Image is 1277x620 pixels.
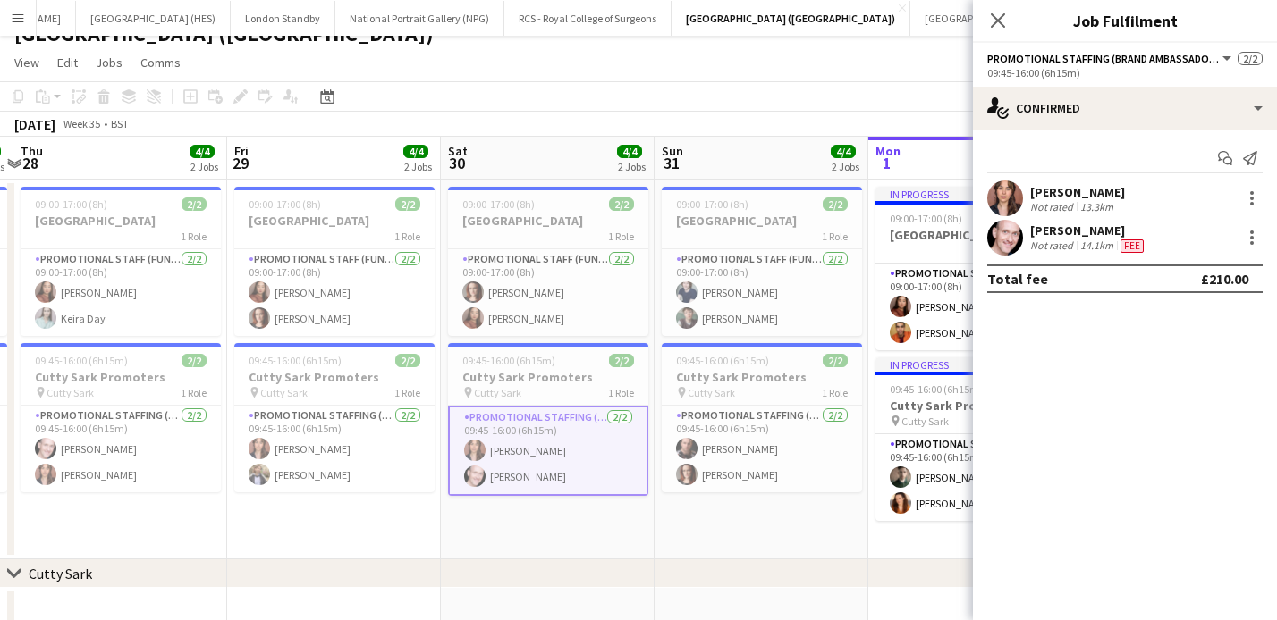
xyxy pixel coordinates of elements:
[182,197,207,211] span: 2/2
[609,354,634,367] span: 2/2
[35,354,128,367] span: 09:45-16:00 (6h15m)
[1117,239,1147,253] div: Crew has different fees then in role
[875,227,1076,243] h3: [GEOGRAPHIC_DATA]
[47,386,94,399] span: Cutty Sark
[234,187,435,336] app-job-card: 09:00-17:00 (8h)2/2[GEOGRAPHIC_DATA]1 RolePromotional Staff (Fundraiser)2/209:00-17:00 (8h)[PERSO...
[973,87,1277,130] div: Confirmed
[1201,270,1248,288] div: £210.00
[7,51,47,74] a: View
[445,153,468,173] span: 30
[89,51,130,74] a: Jobs
[234,143,249,159] span: Fri
[403,145,428,158] span: 4/4
[462,354,555,367] span: 09:45-16:00 (6h15m)
[688,386,735,399] span: Cutty Sark
[504,1,672,36] button: RCS - Royal College of Surgeons
[232,153,249,173] span: 29
[608,230,634,243] span: 1 Role
[662,406,862,492] app-card-role: Promotional Staffing (Brand Ambassadors)2/209:45-16:00 (6h15m)[PERSON_NAME][PERSON_NAME]
[21,213,221,229] h3: [GEOGRAPHIC_DATA]
[823,197,848,211] span: 2/2
[21,143,43,159] span: Thu
[181,230,207,243] span: 1 Role
[234,406,435,492] app-card-role: Promotional Staffing (Brand Ambassadors)2/209:45-16:00 (6h15m)[PERSON_NAME][PERSON_NAME]
[18,153,43,173] span: 28
[181,386,207,399] span: 1 Role
[822,230,848,243] span: 1 Role
[96,54,123,71] span: Jobs
[1030,184,1125,200] div: [PERSON_NAME]
[832,160,859,173] div: 2 Jobs
[659,153,683,173] span: 31
[21,406,221,492] app-card-role: Promotional Staffing (Brand Ambassadors)2/209:45-16:00 (6h15m)[PERSON_NAME][PERSON_NAME]
[21,187,221,336] app-job-card: 09:00-17:00 (8h)2/2[GEOGRAPHIC_DATA]1 RolePromotional Staff (Fundraiser)2/209:00-17:00 (8h)[PERSO...
[14,115,55,133] div: [DATE]
[1077,200,1117,214] div: 13.3km
[395,197,420,211] span: 2/2
[1030,239,1077,253] div: Not rated
[234,213,435,229] h3: [GEOGRAPHIC_DATA]
[875,264,1076,350] app-card-role: Promotional Staff (Fundraiser)2/209:00-17:00 (8h)[PERSON_NAME][PERSON_NAME]
[182,354,207,367] span: 2/2
[231,1,335,36] button: London Standby
[875,143,901,159] span: Mon
[609,197,634,211] span: 2/2
[831,145,856,158] span: 4/4
[335,1,504,36] button: National Portrait Gallery (NPG)
[618,160,646,173] div: 2 Jobs
[462,197,535,211] span: 09:00-17:00 (8h)
[890,212,962,225] span: 09:00-17:00 (8h)
[662,343,862,492] app-job-card: 09:45-16:00 (6h15m)2/2Cutty Sark Promoters Cutty Sark1 RolePromotional Staffing (Brand Ambassador...
[59,117,104,130] span: Week 35
[394,230,420,243] span: 1 Role
[21,343,221,492] app-job-card: 09:45-16:00 (6h15m)2/2Cutty Sark Promoters Cutty Sark1 RolePromotional Staffing (Brand Ambassador...
[873,153,901,173] span: 1
[394,386,420,399] span: 1 Role
[875,434,1076,521] app-card-role: Promotional Staffing (Brand Ambassadors)2/209:45-16:00 (6h15m)[PERSON_NAME][PERSON_NAME]
[133,51,188,74] a: Comms
[910,1,1066,36] button: [GEOGRAPHIC_DATA] (IWM)
[448,187,648,336] div: 09:00-17:00 (8h)2/2[GEOGRAPHIC_DATA]1 RolePromotional Staff (Fundraiser)2/209:00-17:00 (8h)[PERSO...
[875,398,1076,414] h3: Cutty Sark Promoters
[448,143,468,159] span: Sat
[29,565,92,582] div: Cutty Sark
[234,343,435,492] app-job-card: 09:45-16:00 (6h15m)2/2Cutty Sark Promoters Cutty Sark1 RolePromotional Staffing (Brand Ambassador...
[21,369,221,385] h3: Cutty Sark Promoters
[987,270,1048,288] div: Total fee
[608,386,634,399] span: 1 Role
[672,1,910,36] button: [GEOGRAPHIC_DATA] ([GEOGRAPHIC_DATA])
[76,1,231,36] button: [GEOGRAPHIC_DATA] (HES)
[448,343,648,496] app-job-card: 09:45-16:00 (6h15m)2/2Cutty Sark Promoters Cutty Sark1 RolePromotional Staffing (Brand Ambassador...
[234,249,435,336] app-card-role: Promotional Staff (Fundraiser)2/209:00-17:00 (8h)[PERSON_NAME][PERSON_NAME]
[448,369,648,385] h3: Cutty Sark Promoters
[890,382,983,396] span: 09:45-16:00 (6h15m)
[875,187,1076,350] app-job-card: In progress09:00-17:00 (8h)2/2[GEOGRAPHIC_DATA]1 RolePromotional Staff (Fundraiser)2/209:00-17:00...
[190,145,215,158] span: 4/4
[21,249,221,336] app-card-role: Promotional Staff (Fundraiser)2/209:00-17:00 (8h)[PERSON_NAME]Keira Day
[875,357,1076,521] app-job-card: In progress09:45-16:00 (6h15m)2/2Cutty Sark Promoters Cutty Sark1 RolePromotional Staffing (Brand...
[448,213,648,229] h3: [GEOGRAPHIC_DATA]
[57,54,78,71] span: Edit
[662,143,683,159] span: Sun
[973,9,1277,32] h3: Job Fulfilment
[676,354,769,367] span: 09:45-16:00 (6h15m)
[234,369,435,385] h3: Cutty Sark Promoters
[662,249,862,336] app-card-role: Promotional Staff (Fundraiser)2/209:00-17:00 (8h)[PERSON_NAME][PERSON_NAME]
[901,415,949,428] span: Cutty Sark
[662,187,862,336] div: 09:00-17:00 (8h)2/2[GEOGRAPHIC_DATA]1 RolePromotional Staff (Fundraiser)2/209:00-17:00 (8h)[PERSO...
[662,213,862,229] h3: [GEOGRAPHIC_DATA]
[987,66,1263,80] div: 09:45-16:00 (6h15m)
[676,197,748,211] span: 09:00-17:00 (8h)
[404,160,432,173] div: 2 Jobs
[14,54,39,71] span: View
[1238,52,1263,65] span: 2/2
[249,354,342,367] span: 09:45-16:00 (6h15m)
[1077,239,1117,253] div: 14.1km
[249,197,321,211] span: 09:00-17:00 (8h)
[987,52,1220,65] span: Promotional Staffing (Brand Ambassadors)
